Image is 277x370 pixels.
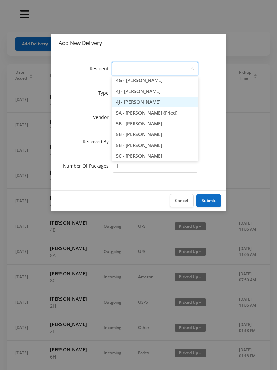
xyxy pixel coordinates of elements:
form: Add New Delivery [59,60,218,174]
li: 5B - [PERSON_NAME] [112,129,198,140]
label: Vendor [93,114,112,120]
button: Submit [196,194,221,207]
li: 5A - [PERSON_NAME] (Fried) [112,107,198,118]
li: 5B - [PERSON_NAME] [112,118,198,129]
label: Number Of Packages [63,163,112,169]
div: Add New Delivery [59,39,218,47]
i: icon: down [190,67,194,71]
li: 5B - [PERSON_NAME] [112,140,198,151]
li: 4J - [PERSON_NAME] [112,97,198,107]
button: Cancel [170,194,194,207]
li: 4G - [PERSON_NAME] [112,75,198,86]
label: Received By [83,138,112,145]
label: Type [98,90,112,96]
li: 4J - [PERSON_NAME] [112,86,198,97]
label: Resident [90,65,112,72]
li: 5C - [PERSON_NAME] [112,151,198,162]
